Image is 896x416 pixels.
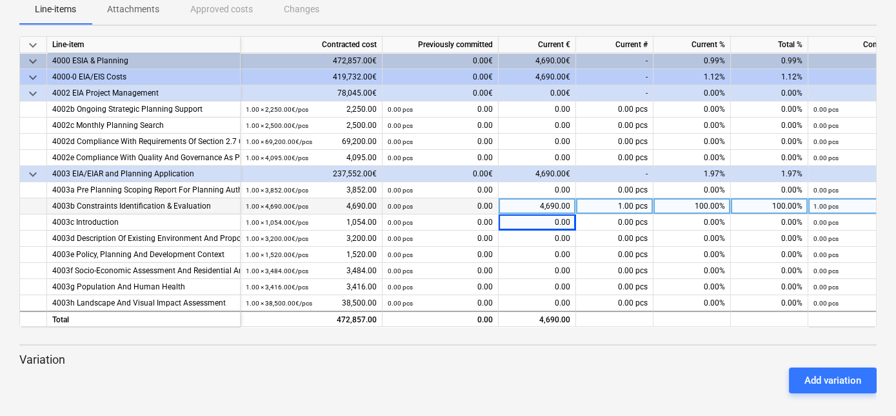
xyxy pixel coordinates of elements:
[388,284,413,291] small: 0.00 pcs
[47,37,241,53] div: Line-item
[388,182,493,198] div: 0.00
[813,284,839,291] small: 0.00 pcs
[653,247,731,263] div: 0.00%
[388,203,413,210] small: 0.00 pcs
[388,312,493,328] div: 0.00
[731,118,808,134] div: 0.00%
[25,167,41,182] span: keyboard_arrow_down
[731,279,808,295] div: 0.00%
[653,231,731,247] div: 0.00%
[388,263,493,279] div: 0.00
[653,166,731,182] div: 1.97%
[52,295,235,311] div: 4003h Landscape And Visual Impact Assessment
[246,235,308,242] small: 1.00 × 3,200.00€ / pcs
[499,182,576,198] div: 0.00
[388,219,413,226] small: 0.00 pcs
[388,118,493,134] div: 0.00
[388,231,493,247] div: 0.00
[653,101,731,118] div: 0.00%
[499,295,576,311] div: 0.00
[576,231,653,247] div: 0.00 pcs
[246,247,377,263] div: 1,520.00
[499,118,576,134] div: 0.00
[35,3,76,16] p: Line-items
[241,37,383,53] div: Contracted cost
[107,3,159,16] p: Attachments
[653,118,731,134] div: 0.00%
[499,311,576,327] div: 4,690.00
[813,235,839,242] small: 0.00 pcs
[383,53,499,69] div: 0.00€
[246,150,377,166] div: 4,095.00
[499,101,576,118] div: 0.00
[731,295,808,311] div: 0.00%
[52,53,235,69] div: 4000 ESIA & Planning
[499,85,576,101] div: 0.00€
[576,182,653,198] div: 0.00 pcs
[246,203,308,210] small: 1.00 × 4,690.00€ / pcs
[383,166,499,182] div: 0.00€
[52,263,235,279] div: 4003f Socio-Economic Assessment And Residential Amenity Specification
[576,101,653,118] div: 0.00 pcs
[388,154,413,161] small: 0.00 pcs
[813,300,839,307] small: 0.00 pcs
[813,106,839,113] small: 0.00 pcs
[576,263,653,279] div: 0.00 pcs
[731,53,808,69] div: 0.99%
[52,69,235,85] div: 4000-0 EIA/EIS Costs
[576,134,653,150] div: 0.00 pcs
[576,37,653,53] div: Current #
[52,231,235,247] div: 4003d Description Of Existing Environment And Proposed Development
[576,69,653,85] div: -
[52,198,235,214] div: 4003b Constraints Identification & Evaluation
[576,150,653,166] div: 0.00 pcs
[731,150,808,166] div: 0.00%
[52,134,235,150] div: 4002d Compliance With Requirements Of Section 2.7 Of The RFP
[388,106,413,113] small: 0.00 pcs
[246,122,308,129] small: 1.00 × 2,500.00€ / pcs
[388,267,413,275] small: 0.00 pcs
[731,247,808,263] div: 0.00%
[388,300,413,307] small: 0.00 pcs
[653,263,731,279] div: 0.00%
[388,235,413,242] small: 0.00 pcs
[246,182,377,198] div: 3,852.00
[388,198,493,214] div: 0.00
[388,150,493,166] div: 0.00
[576,198,653,214] div: 1.00 pcs
[731,37,808,53] div: Total %
[246,263,377,279] div: 3,484.00
[499,198,576,214] div: 4,690.00
[246,106,308,113] small: 1.00 × 2,250.00€ / pcs
[388,251,413,258] small: 0.00 pcs
[241,69,383,85] div: 419,732.00€
[653,279,731,295] div: 0.00%
[499,231,576,247] div: 0.00
[246,118,377,134] div: 2,500.00
[52,101,235,118] div: 4002b Ongoing Strategic Planning Support
[813,154,839,161] small: 0.00 pcs
[813,251,839,258] small: 0.00 pcs
[52,166,235,182] div: 4003 EIA/EIAR and Planning Application
[246,187,308,194] small: 1.00 × 3,852.00€ / pcs
[246,300,312,307] small: 1.00 × 38,500.00€ / pcs
[499,69,576,85] div: 4,690.00€
[388,122,413,129] small: 0.00 pcs
[653,295,731,311] div: 0.00%
[25,37,41,53] span: keyboard_arrow_down
[388,295,493,311] div: 0.00
[653,198,731,214] div: 100.00%
[499,247,576,263] div: 0.00
[653,214,731,231] div: 0.00%
[731,182,808,198] div: 0.00%
[653,53,731,69] div: 0.99%
[731,231,808,247] div: 0.00%
[499,214,576,231] div: 0.00
[383,37,499,53] div: Previously committed
[653,69,731,85] div: 1.12%
[246,251,308,258] small: 1.00 × 1,520.00€ / pcs
[576,118,653,134] div: 0.00 pcs
[576,53,653,69] div: -
[804,372,861,389] div: Add variation
[813,187,839,194] small: 0.00 pcs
